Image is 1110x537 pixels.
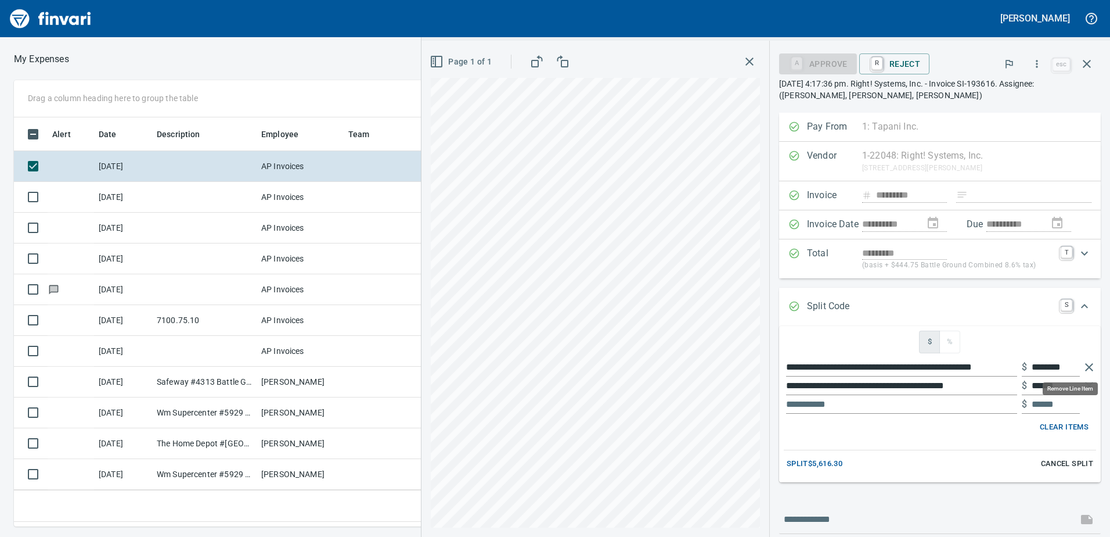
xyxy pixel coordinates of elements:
button: Split$5,616.30 [784,455,845,473]
td: [DATE] [94,182,152,213]
a: S [1061,299,1072,311]
p: Drag a column heading here to group the table [28,92,198,104]
td: Wm Supercenter #5929 [GEOGRAPHIC_DATA] [152,398,257,428]
span: Team [348,127,385,141]
button: Page 1 of 1 [427,51,496,73]
td: [PERSON_NAME] [257,459,344,490]
td: [DATE] [94,398,152,428]
p: $ [1022,379,1027,393]
button: Clear Items [1037,418,1091,436]
button: RReject [859,53,929,74]
p: [DATE] 4:17:36 pm. Right! Systems, Inc. - Invoice SI-193616. Assignee: ([PERSON_NAME], [PERSON_NA... [779,78,1101,101]
td: AP Invoices [257,244,344,274]
td: Wm Supercenter #5929 [GEOGRAPHIC_DATA] [152,459,257,490]
td: [PERSON_NAME] [257,398,344,428]
td: AP Invoices [257,151,344,182]
td: [DATE] [94,151,152,182]
span: Description [157,127,215,141]
span: Has messages [48,285,60,293]
span: Description [157,127,200,141]
span: Date [99,127,132,141]
td: 7100.75.10 [152,305,257,336]
span: % [944,335,956,349]
p: Total [807,246,862,271]
p: My Expenses [14,52,69,66]
span: This records your message into the invoice and notifies anyone mentioned [1073,506,1101,534]
span: Split $5,616.30 [787,457,842,471]
button: $ [919,331,940,353]
span: Date [99,127,117,141]
p: (basis + $444.75 Battle Ground Combined 8.6% tax) [862,260,1054,271]
button: More [1024,51,1050,77]
span: Team [348,127,370,141]
span: Clear Items [1040,421,1089,434]
span: Reject [868,54,920,74]
p: $ [1022,398,1027,411]
button: Remove Line Item [1082,379,1096,393]
a: esc [1053,58,1070,71]
a: T [1061,246,1072,258]
span: $ [924,335,935,349]
td: [DATE] [94,336,152,367]
td: [DATE] [94,274,152,305]
a: R [871,57,882,70]
div: Expand [779,239,1101,278]
td: [DATE] [94,428,152,459]
td: [DATE] [94,459,152,490]
p: $ [1022,360,1027,374]
td: [PERSON_NAME] [257,428,344,459]
td: Safeway #4313 Battle Ground [GEOGRAPHIC_DATA] [152,367,257,398]
nav: breadcrumb [14,52,69,66]
button: Cancel Split [1038,455,1096,473]
td: [DATE] [94,367,152,398]
div: Coding Required [779,58,857,68]
img: Finvari [7,5,94,33]
td: [PERSON_NAME] [257,367,344,398]
td: [DATE] [94,213,152,244]
td: [DATE] [94,244,152,274]
button: % [939,331,960,353]
span: Close invoice [1050,50,1101,78]
span: Employee [261,127,298,141]
td: The Home Depot #[GEOGRAPHIC_DATA] [152,428,257,459]
span: Cancel Split [1041,457,1093,471]
button: [PERSON_NAME] [997,9,1073,27]
button: Flag [996,51,1022,77]
td: AP Invoices [257,182,344,213]
span: Page 1 of 1 [432,55,492,69]
td: [DATE] [94,305,152,336]
td: AP Invoices [257,336,344,367]
div: Expand [779,288,1101,326]
span: Alert [52,127,71,141]
td: AP Invoices [257,274,344,305]
h5: [PERSON_NAME] [1000,12,1070,24]
p: Split Code [807,299,862,314]
td: AP Invoices [257,305,344,336]
span: Alert [52,127,86,141]
td: AP Invoices [257,213,344,244]
span: Employee [261,127,313,141]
